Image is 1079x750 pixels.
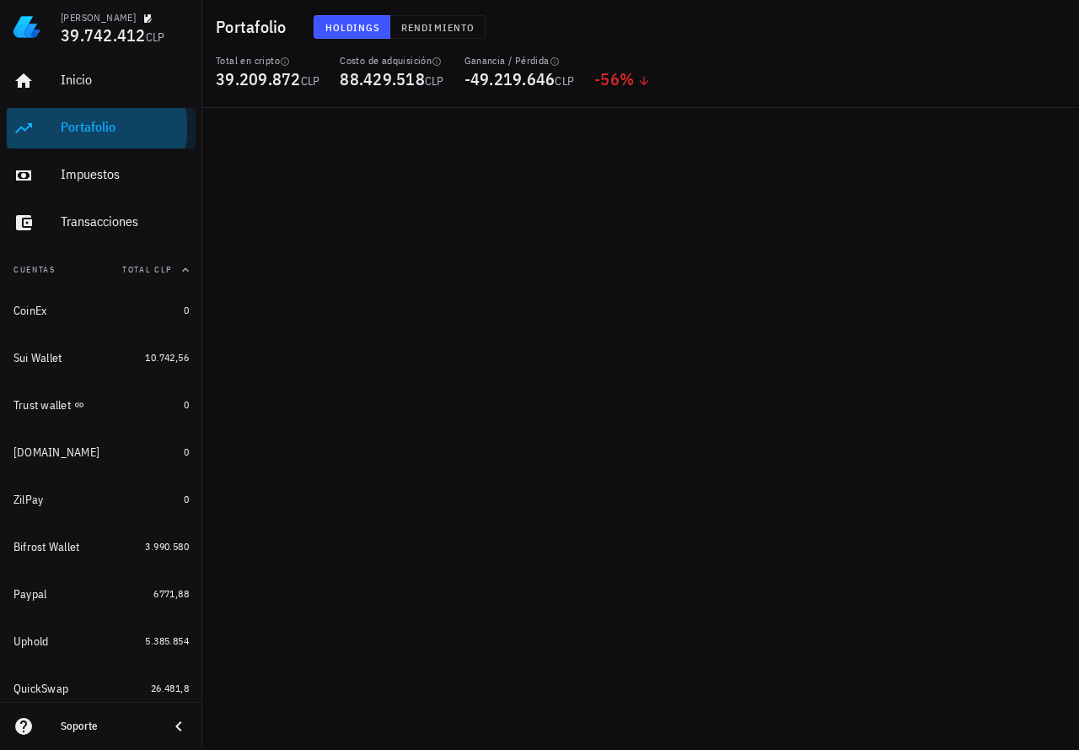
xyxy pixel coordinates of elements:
[61,213,189,229] div: Transacciones
[151,682,189,694] span: 26.481,8
[301,73,320,89] span: CLP
[13,398,71,413] div: Trust wallet
[13,587,47,602] div: Paypal
[1042,13,1069,40] div: avatar
[7,385,196,425] a: Trust wallet 0
[7,432,196,472] a: [DOMAIN_NAME] 0
[145,540,189,553] span: 3.990.580
[7,337,196,378] a: Sui Wallet 10.742,56
[325,21,380,34] span: Holdings
[13,351,62,365] div: Sui Wallet
[61,72,189,88] div: Inicio
[146,30,165,45] span: CLP
[13,304,47,318] div: CoinEx
[145,351,189,364] span: 10.742,56
[7,250,196,290] button: CuentasTotal CLP
[61,11,136,24] div: [PERSON_NAME]
[425,73,444,89] span: CLP
[153,587,189,600] span: 6771,88
[145,634,189,647] span: 5.385.854
[464,67,556,90] span: -49.219.646
[61,720,155,733] div: Soporte
[7,108,196,148] a: Portafolio
[7,526,196,567] a: Bifrost Wallet 3.990.580
[184,445,189,458] span: 0
[184,398,189,411] span: 0
[314,15,391,39] button: Holdings
[13,445,99,460] div: [DOMAIN_NAME]
[216,67,301,90] span: 39.209.872
[7,290,196,331] a: CoinEx 0
[216,13,293,40] h1: Portafolio
[13,13,40,40] img: LedgiFi
[13,634,49,649] div: Uphold
[400,21,475,34] span: Rendimiento
[7,668,196,709] a: QuickSwap 26.481,8
[184,493,189,505] span: 0
[13,493,44,507] div: ZilPay
[7,61,196,101] a: Inicio
[555,73,574,89] span: CLP
[390,15,486,39] button: Rendimiento
[61,166,189,182] div: Impuestos
[7,621,196,661] a: Uphold 5.385.854
[7,574,196,614] a: Paypal 6771,88
[340,54,443,67] div: Costo de adquisición
[620,67,634,90] span: %
[7,155,196,196] a: Impuestos
[13,682,68,696] div: QuickSwap
[7,202,196,243] a: Transacciones
[13,540,80,554] div: Bifrost Wallet
[61,24,146,46] span: 39.742.412
[7,479,196,520] a: ZilPay 0
[594,71,651,88] div: -56
[122,264,172,275] span: Total CLP
[216,54,319,67] div: Total en cripto
[464,54,575,67] div: Ganancia / Pérdida
[340,67,425,90] span: 88.429.518
[61,119,189,135] div: Portafolio
[184,304,189,316] span: 0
